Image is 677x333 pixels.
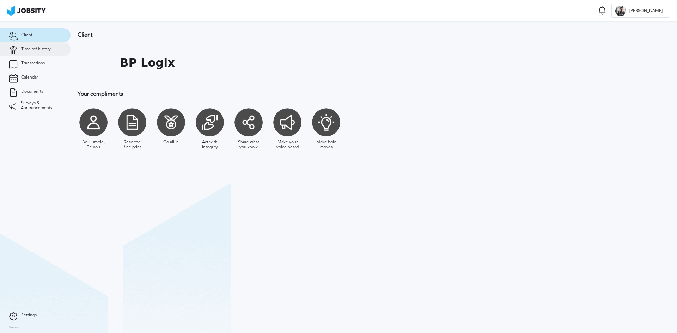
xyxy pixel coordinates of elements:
div: Read the fine print [120,140,145,150]
span: [PERSON_NAME] [626,8,666,13]
div: Act with integrity [197,140,222,150]
div: Make your voice heard [275,140,300,150]
span: Documents [21,89,43,94]
div: Share what you know [236,140,261,150]
h3: Client [78,32,460,38]
span: Client [21,33,32,38]
span: Transactions [21,61,45,66]
button: E[PERSON_NAME] [611,4,670,18]
div: E [615,6,626,16]
span: Time off history [21,47,51,52]
div: Be Humble, Be you [81,140,106,150]
span: Settings [21,313,37,318]
span: Surveys & Announcements [21,101,62,111]
h3: Your compliments [78,91,460,97]
label: Version: [9,326,22,330]
span: Calendar [21,75,38,80]
img: ab4bad089aa723f57921c736e9817d99.png [7,6,46,16]
div: Make bold moves [314,140,338,150]
div: Go all in [163,140,179,145]
h1: BP Logix [120,56,175,69]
